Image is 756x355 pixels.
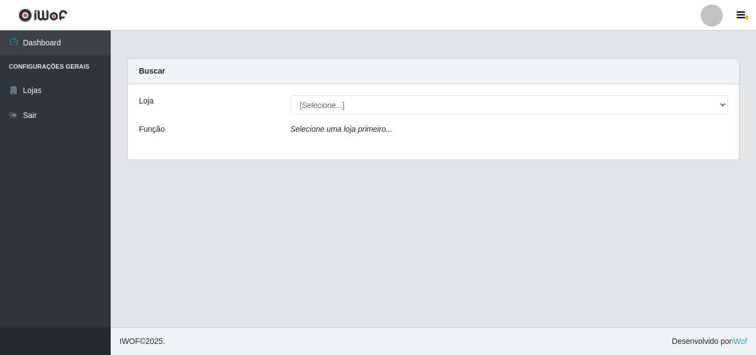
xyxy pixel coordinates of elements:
[120,337,140,346] span: IWOF
[139,66,165,75] strong: Buscar
[732,337,747,346] a: iWof
[120,336,165,347] span: © 2025 .
[291,125,392,133] i: Selecione uma loja primeiro...
[139,95,153,107] label: Loja
[672,336,747,347] span: Desenvolvido por
[139,124,165,135] label: Função
[18,8,68,22] img: CoreUI Logo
